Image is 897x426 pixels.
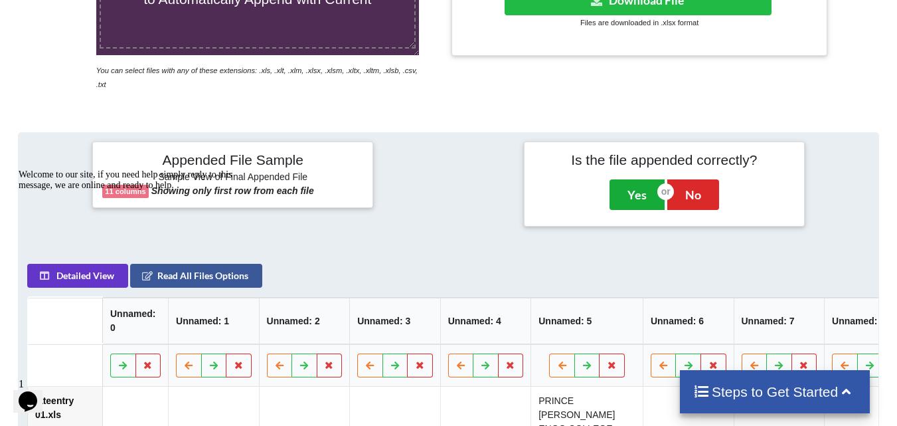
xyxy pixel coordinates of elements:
[530,298,643,344] th: Unnamed: 5
[96,66,418,88] i: You can select files with any of these extensions: .xls, .xlt, .xlm, .xlsx, .xlsm, .xltx, .xltm, ...
[693,383,857,400] h4: Steps to Get Started
[151,185,314,196] b: Showing only first row from each file
[5,5,244,27] div: Welcome to our site, if you need help simply reply to this message, we are online and ready to help.
[667,179,719,210] button: No
[13,373,56,413] iframe: chat widget
[130,264,262,288] button: Read All Files Options
[534,152,795,168] h4: Is the file appended correctly?
[5,5,219,26] span: Welcome to our site, if you need help simply reply to this message, we are online and ready to help.
[349,298,440,344] th: Unnamed: 3
[733,298,824,344] th: Unnamed: 7
[13,164,252,366] iframe: chat widget
[643,298,734,344] th: Unnamed: 6
[259,298,350,344] th: Unnamed: 2
[440,298,531,344] th: Unnamed: 4
[580,19,698,27] small: Files are downloaded in .xlsx format
[102,152,363,170] h4: Appended File Sample
[610,179,665,210] button: Yes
